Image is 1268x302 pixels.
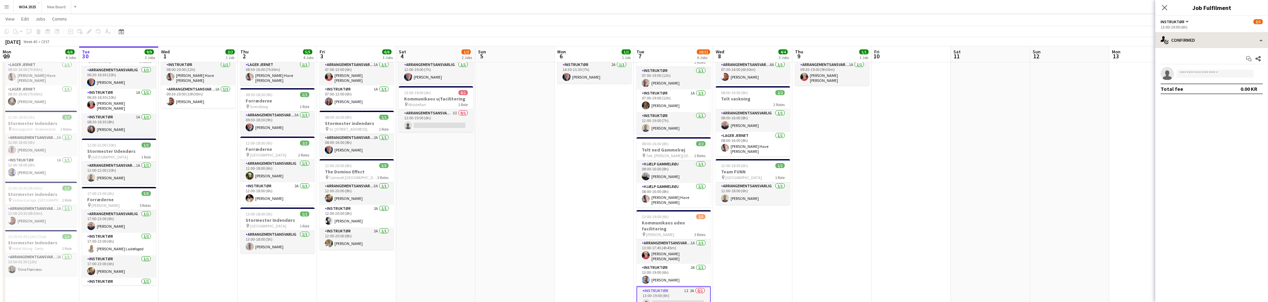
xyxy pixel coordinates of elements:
[300,141,309,146] span: 2/2
[458,90,468,95] span: 0/1
[320,61,394,86] app-card-role: Arrangementsansvarlig1A1/107:00-13:00 (6h)[PERSON_NAME] [PERSON_NAME]
[3,191,77,197] h3: Stormester indendørs
[775,175,785,180] span: 1 Role
[320,111,394,156] div: 08:00-16:00 (8h)1/1Stormester indendørs Gl. [STREET_ADDRESS]1 RoleArrangementsansvarlig2A1/108:00...
[300,223,309,228] span: 1 Role
[860,55,868,60] div: 1 Job
[3,182,77,227] app-job-card: 12:00-20:30 (8h30m)1/1Stormester indendørs Gubsø Garage, [GEOGRAPHIC_DATA]1 RoleArrangementsansva...
[161,86,235,108] app-card-role: Arrangementsansvarlig1A1/109:30-20:00 (10h30m)[PERSON_NAME]
[874,49,879,55] span: Fri
[320,169,394,175] h3: The Domino Effect
[62,198,72,203] span: 1 Role
[398,52,406,60] span: 4
[320,49,325,55] span: Fri
[636,239,711,264] app-card-role: Arrangementsansvarlig1A1/113:00-17:45 (4h45m)[PERSON_NAME] [PERSON_NAME]
[5,38,21,45] div: [DATE]
[160,52,170,60] span: 1
[239,52,249,60] span: 2
[140,203,151,208] span: 5 Roles
[636,67,711,90] app-card-role: Instruktør1/107:00-19:00 (12h)[PERSON_NAME]
[19,15,31,23] a: Edit
[82,255,156,278] app-card-role: Instruktør1/117:00-23:00 (6h)[PERSON_NAME]
[646,232,674,237] span: [PERSON_NAME]
[642,214,669,219] span: 13:00-19:00 (6h)
[716,182,790,205] app-card-role: Arrangementsansvarlig1/112:00-18:00 (6h)[PERSON_NAME]
[320,86,394,108] app-card-role: Instruktør1A1/107:00-13:00 (6h)[PERSON_NAME]
[12,246,44,251] span: Hotel Viking - Sæby
[478,49,486,55] span: Sun
[636,38,711,135] app-job-card: 07:00-19:00 (12h)3/3Teambuilder [PERSON_NAME]3 RolesInstruktør1/107:00-19:00 (12h)[PERSON_NAME]In...
[303,55,314,60] div: 4 Jobs
[65,49,75,54] span: 6/6
[42,0,71,13] button: New Board
[62,115,72,120] span: 2/2
[635,52,644,60] span: 7
[320,159,394,250] div: 12:00-20:00 (8h)3/3The Domino Effect Comwell [GEOGRAPHIC_DATA]3 RolesArrangementsansvarlig3A1/112...
[953,49,961,55] span: Sat
[320,182,394,205] app-card-role: Arrangementsansvarlig3A1/112:00-20:00 (8h)[PERSON_NAME]
[52,16,67,22] span: Comms
[636,112,711,135] app-card-role: Instruktør1/112:00-19:00 (7h)[PERSON_NAME]
[240,182,315,205] app-card-role: Instruktør2A1/112:00-18:00 (6h)[PERSON_NAME]
[3,38,77,108] app-job-card: 08:30-16:00 (7h30m)2/2Lager Lager2 RolesLager Jernet1/108:30-16:00 (7h30m)[PERSON_NAME] Have [PER...
[3,15,17,23] a: View
[62,246,72,251] span: 1 Role
[21,16,29,22] span: Edit
[240,98,315,104] h3: Forræderne
[142,191,151,196] span: 5/5
[82,38,156,136] app-job-card: In progress06:30-16:30 (10h)3/3Kombinationsarrangement Gammelrøj3 RolesArrangementsansvarlig1/106...
[300,92,309,97] span: 1/1
[250,223,286,228] span: [GEOGRAPHIC_DATA]
[794,52,803,60] span: 9
[636,49,644,55] span: Tue
[461,49,471,54] span: 1/2
[303,49,312,54] span: 5/5
[226,55,234,60] div: 1 Job
[8,234,46,239] span: 13:30-01:30 (12h) (Tue)
[3,49,11,55] span: Mon
[721,90,748,95] span: 08:00-16:00 (8h)
[49,15,70,23] a: Comms
[642,141,669,146] span: 08:00-16:00 (8h)
[716,61,790,84] app-card-role: Arrangementsansvarlig6A1/107:30-14:00 (6h30m)[PERSON_NAME]
[636,264,711,286] app-card-role: Instruktør2A1/113:00-19:00 (6h)[PERSON_NAME]
[300,104,309,109] span: 1 Role
[62,234,72,239] span: 1/1
[82,89,156,113] app-card-role: Instruktør1A1/106:30-16:30 (10h)[PERSON_NAME] [PERSON_NAME]
[399,61,473,84] app-card-role: Arrangementsansvarlig1/112:00-19:00 (7h)[PERSON_NAME]
[8,115,35,120] span: 12:00-18:00 (6h)
[1161,19,1184,24] span: Instruktør
[240,137,315,205] app-job-card: 12:00-18:00 (6h)2/2Forræderne [GEOGRAPHIC_DATA]2 RolesArrangementsansvarlig1/112:00-18:00 (6h)[PE...
[462,55,472,60] div: 2 Jobs
[636,220,711,232] h3: Kommunikaos uden facilitering
[82,162,156,184] app-card-role: Arrangementsansvarlig1A1/112:00-22:00 (10h)[PERSON_NAME]
[636,137,711,208] app-job-card: 08:00-16:00 (8h)2/2Telt ned Gammelrøj Telt. [PERSON_NAME][GEOGRAPHIC_DATA]2 RolesHjælp Gammelrøj1...
[716,49,724,55] span: Wed
[240,217,315,223] h3: Stormester Indendørs
[383,55,393,60] div: 3 Jobs
[721,163,748,168] span: 12:00-18:00 (6h)
[1033,49,1041,55] span: Sun
[298,152,309,157] span: 2 Roles
[1155,3,1268,12] h3: Job Fulfilment
[716,132,790,156] app-card-role: Lager Jernet1/108:00-16:00 (8h)[PERSON_NAME] Have [PERSON_NAME] [PERSON_NAME]
[240,208,315,253] div: 13:00-18:00 (5h)1/1Stormester Indendørs [GEOGRAPHIC_DATA]1 RoleArrangementsansvarlig1/113:00-18:0...
[41,39,50,44] div: CEST
[1161,86,1183,92] div: Total fee
[697,49,710,54] span: 10/11
[795,49,803,55] span: Thu
[716,169,790,175] h3: Team FUNN
[3,134,77,156] app-card-role: Arrangementsansvarlig3A1/112:00-18:00 (6h)[PERSON_NAME]
[329,127,367,132] span: Gl. [STREET_ADDRESS]
[716,86,790,156] app-job-card: 08:00-16:00 (8h)2/2Telt vaskning2 RolesArrangementsansvarlig1/108:00-16:00 (8h)[PERSON_NAME]Lager...
[859,49,869,54] span: 1/1
[399,109,473,132] app-card-role: Arrangementsansvarlig3I0/113:00-19:00 (6h)
[240,49,249,55] span: Thu
[1240,86,1257,92] div: 0.00 KR
[477,52,486,60] span: 5
[775,163,785,168] span: 1/1
[3,230,77,276] div: 13:30-01:30 (12h) (Tue)1/1Stormester Indendørs Hotel Viking - Sæby1 RoleArrangementsansvarlig2A1/...
[145,55,155,60] div: 3 Jobs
